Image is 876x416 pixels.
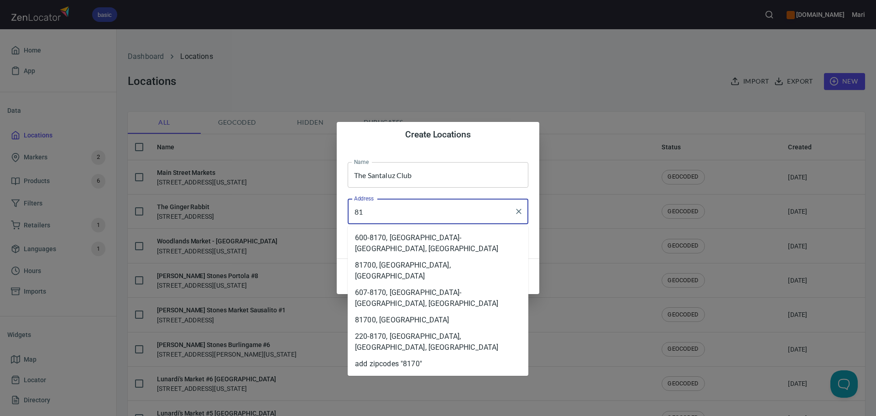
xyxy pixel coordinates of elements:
button: Clear [512,205,525,218]
li: 607-8170, [GEOGRAPHIC_DATA]-[GEOGRAPHIC_DATA], [GEOGRAPHIC_DATA] [348,284,528,312]
li: 600-8170, [GEOGRAPHIC_DATA]-[GEOGRAPHIC_DATA], [GEOGRAPHIC_DATA] [348,230,528,257]
li: 220-8170, [GEOGRAPHIC_DATA], [GEOGRAPHIC_DATA], [GEOGRAPHIC_DATA] [348,328,528,356]
h4: Create Locations [348,129,528,140]
li: add zipcodes "8170" [348,356,528,372]
li: 81700, [GEOGRAPHIC_DATA], [GEOGRAPHIC_DATA] [348,257,528,284]
li: 81700, [GEOGRAPHIC_DATA] [348,312,528,328]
